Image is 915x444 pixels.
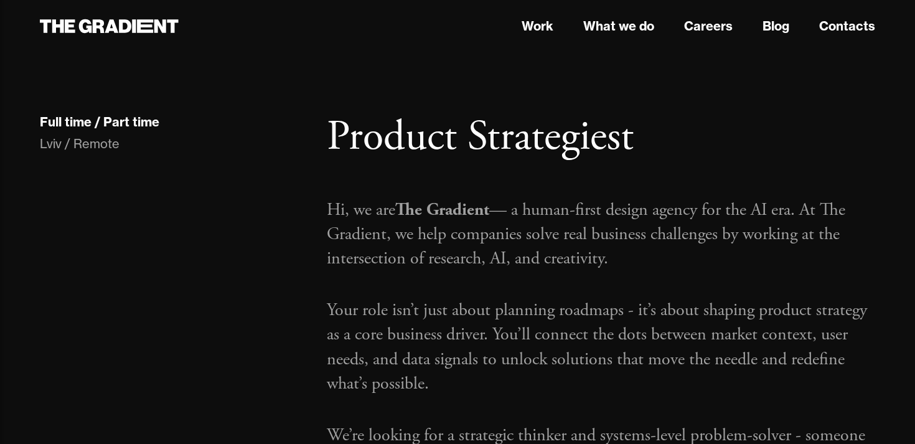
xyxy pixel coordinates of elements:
[395,199,489,221] strong: The Gradient
[819,17,875,35] a: Contacts
[583,17,654,35] a: What we do
[522,17,553,35] a: Work
[327,298,875,396] p: Your role isn’t just about planning roadmaps - it’s about shaping product strategy as a core busi...
[327,112,875,163] h1: Product Strategiest
[40,114,159,130] div: Full time / Part time
[327,198,875,272] p: Hi, we are — a human-first design agency for the AI era. At The Gradient, we help companies solve...
[684,17,733,35] a: Careers
[762,17,789,35] a: Blog
[40,135,302,153] div: Lviv / Remote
